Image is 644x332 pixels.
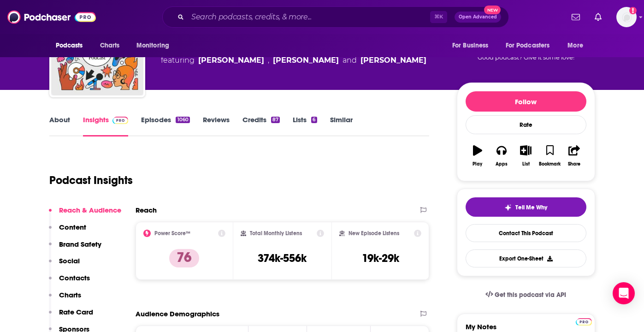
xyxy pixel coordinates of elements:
[311,117,317,123] div: 6
[466,224,586,242] a: Contact This Podcast
[112,117,129,124] img: Podchaser Pro
[591,9,605,25] a: Show notifications dropdown
[59,308,93,316] p: Rate Card
[169,249,199,267] p: 76
[162,6,509,28] div: Search podcasts, credits, & more...
[568,9,584,25] a: Show notifications dropdown
[136,39,169,52] span: Monitoring
[473,161,482,167] div: Play
[500,37,563,54] button: open menu
[136,309,219,318] h2: Audience Demographics
[360,55,426,66] a: Sara Chipps
[539,161,561,167] div: Bookmark
[258,251,307,265] h3: 374k-556k
[616,7,637,27] button: Show profile menu
[496,161,508,167] div: Apps
[522,161,530,167] div: List
[273,55,339,66] div: [PERSON_NAME]
[567,39,583,52] span: More
[466,139,490,172] button: Play
[466,91,586,112] button: Follow
[515,204,547,211] span: Tell Me Why
[268,55,269,66] span: ,
[504,204,512,211] img: tell me why sparkle
[330,115,353,136] a: Similar
[59,206,121,214] p: Reach & Audience
[154,230,190,237] h2: Power Score™
[271,117,280,123] div: 87
[576,317,592,326] a: Pro website
[59,240,101,249] p: Brand Safety
[83,115,129,136] a: InsightsPodchaser Pro
[484,6,501,14] span: New
[136,206,157,214] h2: Reach
[349,230,399,237] h2: New Episode Listens
[568,161,580,167] div: Share
[100,39,120,52] span: Charts
[561,37,595,54] button: open menu
[613,282,635,304] div: Open Intercom Messenger
[430,11,447,23] span: ⌘ K
[49,206,121,223] button: Reach & Audience
[161,55,426,66] span: featuring
[362,251,399,265] h3: 19k-29k
[49,37,95,54] button: open menu
[188,10,430,24] input: Search podcasts, credits, & more...
[629,7,637,14] svg: Add a profile image
[478,284,574,306] a: Get this podcast via API
[49,115,70,136] a: About
[49,290,81,308] button: Charts
[242,115,280,136] a: Credits87
[562,139,586,172] button: Share
[130,37,181,54] button: open menu
[466,115,586,134] div: Rate
[59,223,86,231] p: Content
[478,54,574,61] span: Good podcast? Give it some love!
[343,55,357,66] span: and
[506,39,550,52] span: For Podcasters
[49,273,90,290] button: Contacts
[616,7,637,27] img: User Profile
[176,117,189,123] div: 1060
[203,115,230,136] a: Reviews
[59,256,80,265] p: Social
[49,223,86,240] button: Content
[576,318,592,326] img: Podchaser Pro
[466,197,586,217] button: tell me why sparkleTell Me Why
[446,37,500,54] button: open menu
[538,139,562,172] button: Bookmark
[56,39,83,52] span: Podcasts
[59,273,90,282] p: Contacts
[455,12,501,23] button: Open AdvancedNew
[49,240,101,257] button: Brand Safety
[514,139,538,172] button: List
[49,173,133,187] h1: Podcast Insights
[490,139,514,172] button: Apps
[94,37,125,54] a: Charts
[141,115,189,136] a: Episodes1060
[49,308,93,325] button: Rate Card
[7,8,96,26] img: Podchaser - Follow, Share and Rate Podcasts
[49,256,80,273] button: Social
[293,115,317,136] a: Lists6
[466,249,586,267] button: Export One-Sheet
[198,55,264,66] a: Matt Kiernander
[459,15,497,19] span: Open Advanced
[616,7,637,27] span: Logged in as danikarchmer
[452,39,489,52] span: For Business
[250,230,302,237] h2: Total Monthly Listens
[59,290,81,299] p: Charts
[495,291,566,299] span: Get this podcast via API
